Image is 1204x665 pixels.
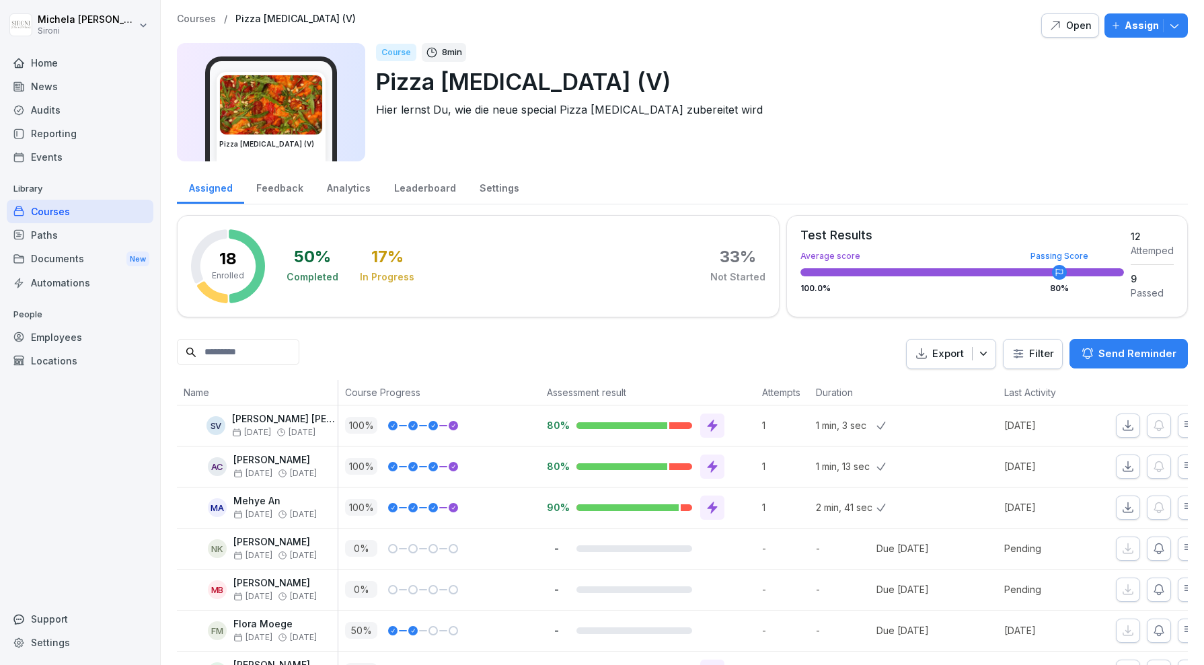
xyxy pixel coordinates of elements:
p: 8 min [442,46,462,59]
div: Completed [287,270,338,284]
p: Duration [816,385,870,399]
a: Courses [177,13,216,25]
div: Passing Score [1030,252,1088,260]
span: [DATE] [290,469,317,478]
div: 100.0 % [800,284,1124,292]
div: 17 % [371,249,404,265]
p: Attempts [762,385,802,399]
div: 12 [1131,229,1174,243]
div: In Progress [360,270,414,284]
p: [PERSON_NAME] [PERSON_NAME] [232,414,338,425]
div: Analytics [315,169,382,204]
p: [DATE] [1004,459,1098,473]
div: Paths [7,223,153,247]
span: [DATE] [233,592,272,601]
button: Export [906,339,996,369]
h3: Pizza [MEDICAL_DATA] (V) [219,139,323,149]
div: Employees [7,325,153,349]
a: Feedback [244,169,315,204]
span: [DATE] [233,633,272,642]
p: Sironi [38,26,136,36]
p: / [224,13,227,25]
a: Events [7,145,153,169]
p: Pizza [MEDICAL_DATA] (V) [376,65,1177,99]
div: Not Started [710,270,765,284]
a: Settings [467,169,531,204]
p: Pending [1004,582,1098,596]
div: Average score [800,252,1124,260]
a: Locations [7,349,153,373]
p: - [547,583,566,596]
div: AC [208,457,227,476]
p: - [816,623,876,637]
p: [PERSON_NAME] [233,455,317,466]
p: Pending [1004,541,1098,555]
div: FM [208,621,227,640]
span: [DATE] [233,469,272,478]
div: Course [376,44,416,61]
p: Last Activity [1004,385,1092,399]
p: - [816,582,876,596]
p: 80% [547,419,566,432]
div: MA [208,498,227,517]
a: Settings [7,631,153,654]
div: Automations [7,271,153,295]
button: Send Reminder [1069,339,1188,368]
p: Export [932,346,964,362]
p: 1 min, 3 sec [816,418,876,432]
span: [DATE] [290,551,317,560]
p: Send Reminder [1098,346,1176,361]
p: [DATE] [1004,418,1098,432]
span: [DATE] [233,510,272,519]
div: Filter [1012,347,1054,360]
div: Home [7,51,153,75]
span: [DATE] [290,633,317,642]
div: 50 % [294,249,331,265]
div: MB [208,580,227,599]
div: Open [1049,18,1092,33]
div: Documents [7,247,153,272]
p: 1 [762,500,809,514]
span: [DATE] [232,428,271,437]
button: Open [1041,13,1099,38]
div: NK [208,539,227,558]
p: - [762,582,809,596]
p: 0 % [345,540,377,557]
div: New [126,251,149,267]
p: People [7,304,153,325]
a: Pizza [MEDICAL_DATA] (V) [235,13,356,25]
a: Leaderboard [382,169,467,204]
a: Reporting [7,122,153,145]
div: 80 % [1050,284,1069,292]
p: 50 % [345,622,377,639]
p: Course Progress [345,385,533,399]
a: Courses [7,200,153,223]
div: 33 % [720,249,756,265]
button: Filter [1004,340,1062,368]
p: 100 % [345,417,377,434]
div: Attemped [1131,243,1174,258]
a: Assigned [177,169,244,204]
div: Audits [7,98,153,122]
span: [DATE] [290,510,317,519]
p: Michela [PERSON_NAME] [38,14,136,26]
div: Due [DATE] [876,623,929,637]
p: Mehye An [233,496,317,507]
div: Support [7,607,153,631]
p: Name [184,385,331,399]
span: [DATE] [289,428,315,437]
p: - [762,623,809,637]
p: 100 % [345,458,377,475]
img: ptfehjakux1ythuqs2d8013j.png [220,75,322,134]
p: [PERSON_NAME] [233,578,317,589]
p: 0 % [345,581,377,598]
p: Assign [1125,18,1159,33]
a: DocumentsNew [7,247,153,272]
div: Due [DATE] [876,541,929,555]
p: Flora Moege [233,619,317,630]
